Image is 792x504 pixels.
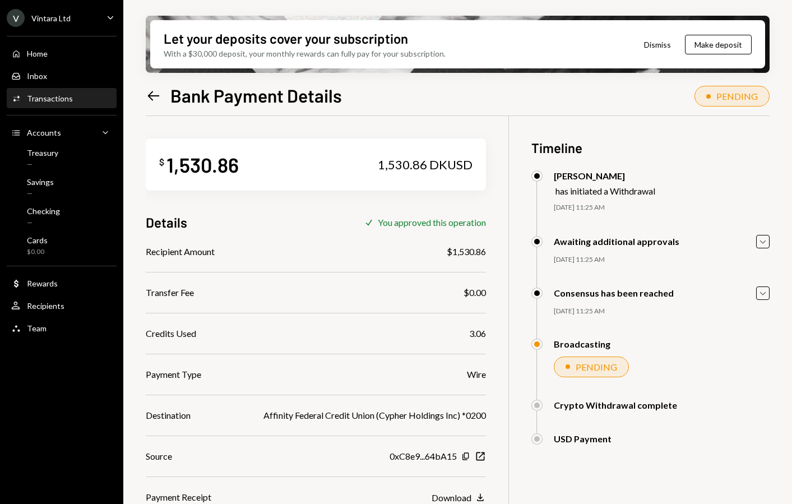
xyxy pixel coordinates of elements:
div: With a $30,000 deposit, your monthly rewards can fully pay for your subscription. [164,48,446,59]
div: Transfer Fee [146,286,194,299]
div: Let your deposits cover your subscription [164,29,408,48]
div: PENDING [716,91,758,101]
div: Home [27,49,48,58]
a: Savings— [7,174,117,201]
div: Consensus has been reached [554,288,674,298]
div: Treasury [27,148,58,158]
div: [DATE] 11:25 AM [554,255,770,265]
button: Make deposit [685,35,752,54]
div: PENDING [576,362,617,372]
button: Dismiss [630,31,685,58]
div: Download [432,492,471,503]
div: Inbox [27,71,47,81]
div: Rewards [27,279,58,288]
div: $0.00 [27,247,48,257]
div: USD Payment [554,433,612,444]
a: Treasury— [7,145,117,172]
div: Destination [146,409,191,422]
div: Savings [27,177,54,187]
button: Download [432,492,486,504]
div: 3.06 [469,327,486,340]
div: Broadcasting [554,339,610,349]
div: Awaiting additional approvals [554,236,679,247]
div: 0xC8e9...64bA15 [390,450,457,463]
a: Accounts [7,122,117,142]
div: — [27,160,58,169]
div: Crypto Withdrawal complete [554,400,677,410]
div: Recipients [27,301,64,311]
a: Rewards [7,273,117,293]
div: Checking [27,206,60,216]
div: has initiated a Withdrawal [555,186,655,196]
div: 1,530.86 DKUSD [378,157,473,173]
div: Payment Type [146,368,201,381]
a: Inbox [7,66,117,86]
div: Payment Receipt [146,491,211,504]
div: Wire [467,368,486,381]
h3: Details [146,213,187,232]
h1: Bank Payment Details [170,84,342,107]
div: $1,530.86 [447,245,486,258]
div: Team [27,323,47,333]
div: Credits Used [146,327,196,340]
div: Accounts [27,128,61,137]
div: Transactions [27,94,73,103]
div: V [7,9,25,27]
div: Recipient Amount [146,245,215,258]
h3: Timeline [531,138,770,157]
div: Cards [27,235,48,245]
div: [DATE] 11:25 AM [554,203,770,212]
a: Checking— [7,203,117,230]
a: Home [7,43,117,63]
div: You approved this operation [378,217,486,228]
div: Source [146,450,172,463]
a: Team [7,318,117,338]
a: Recipients [7,295,117,316]
div: [PERSON_NAME] [554,170,655,181]
a: Cards$0.00 [7,232,117,259]
div: $0.00 [464,286,486,299]
div: — [27,218,60,228]
a: Transactions [7,88,117,108]
div: Affinity Federal Credit Union (Cypher Holdings Inc) *0200 [263,409,486,422]
div: 1,530.86 [166,152,239,177]
div: — [27,189,54,198]
div: [DATE] 11:25 AM [554,307,770,316]
div: $ [159,156,164,168]
div: Vintara Ltd [31,13,71,23]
